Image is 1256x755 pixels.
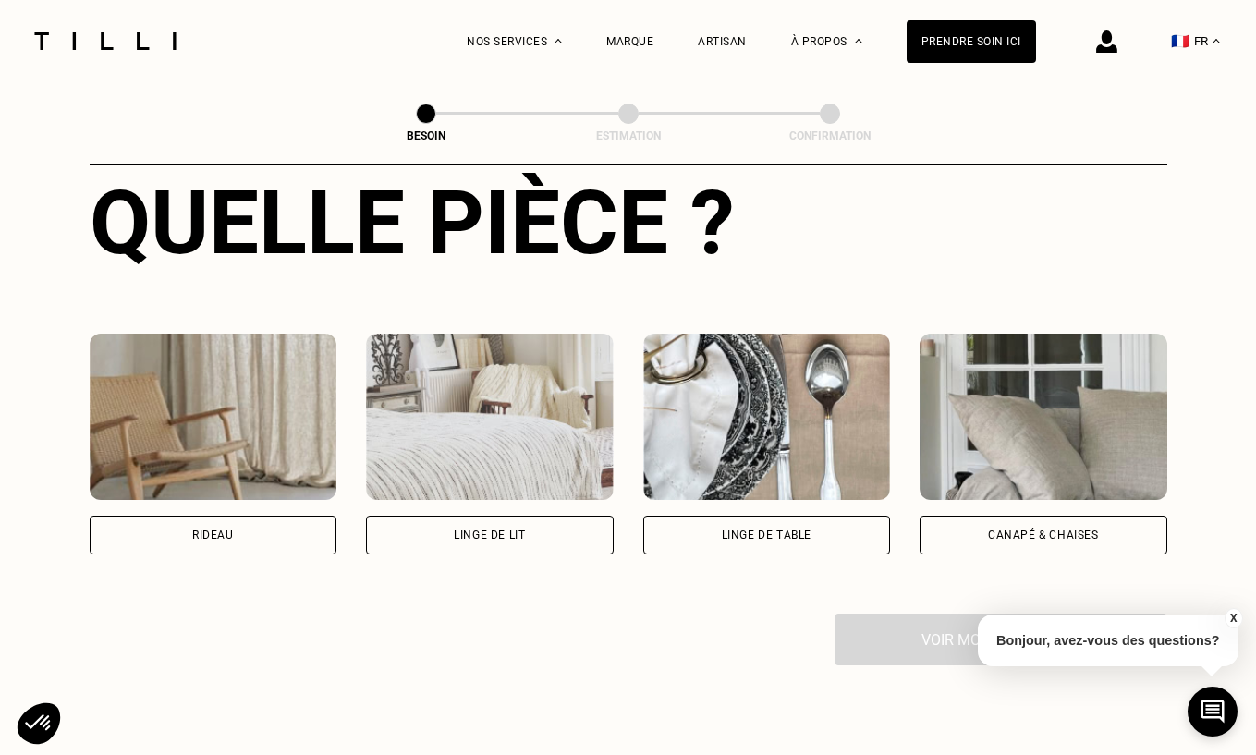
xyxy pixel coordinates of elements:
[1171,32,1189,50] span: 🇫🇷
[907,20,1036,63] a: Prendre soin ici
[90,171,1167,274] div: Quelle pièce ?
[536,129,721,142] div: Estimation
[978,615,1238,666] p: Bonjour, avez-vous des questions?
[606,35,653,48] a: Marque
[738,129,922,142] div: Confirmation
[722,530,811,541] div: Linge de table
[334,129,518,142] div: Besoin
[90,334,337,500] img: Tilli retouche votre Rideau
[555,39,562,43] img: Menu déroulant
[28,32,183,50] img: Logo du service de couturière Tilli
[366,334,614,500] img: Tilli retouche votre Linge de lit
[988,530,1099,541] div: Canapé & chaises
[1213,39,1220,43] img: menu déroulant
[855,39,862,43] img: Menu déroulant à propos
[454,530,525,541] div: Linge de lit
[1096,30,1117,53] img: icône connexion
[920,334,1167,500] img: Tilli retouche votre Canapé & chaises
[643,334,891,500] img: Tilli retouche votre Linge de table
[1224,608,1242,628] button: X
[698,35,747,48] a: Artisan
[192,530,234,541] div: Rideau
